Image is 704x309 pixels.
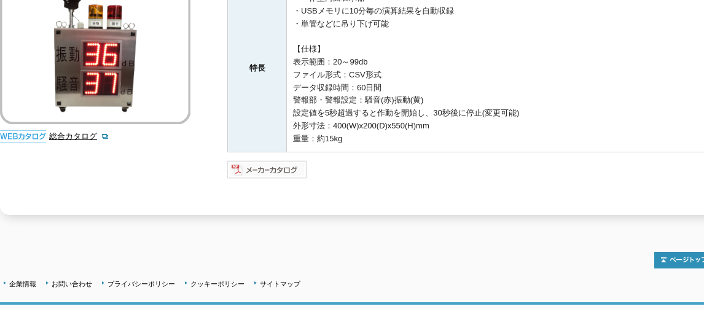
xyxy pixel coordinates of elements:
a: クッキーポリシー [190,280,244,287]
img: メーカーカタログ [227,160,308,179]
a: 総合カタログ [49,131,109,141]
a: お問い合わせ [52,280,92,287]
a: プライバシーポリシー [108,280,175,287]
a: サイトマップ [260,280,300,287]
a: 企業情報 [9,280,36,287]
a: メーカーカタログ [227,168,308,177]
